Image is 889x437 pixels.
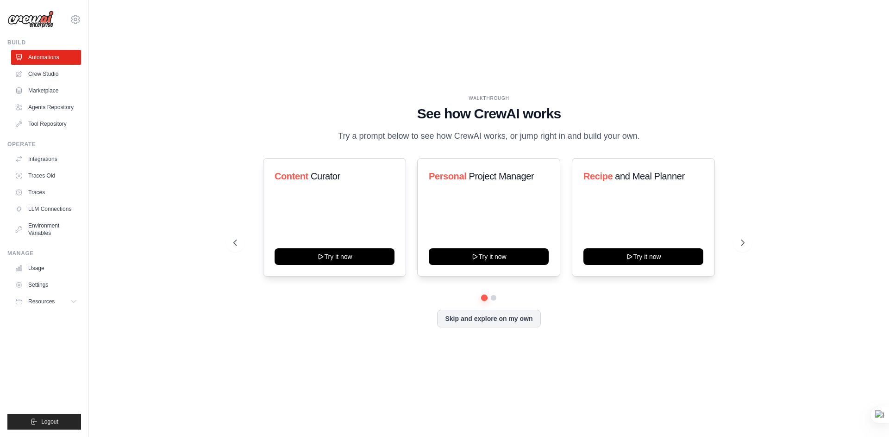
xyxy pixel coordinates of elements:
span: Curator [311,171,340,181]
h1: See how CrewAI works [233,105,745,122]
button: Try it now [583,248,703,265]
a: Usage [11,261,81,276]
a: Automations [11,50,81,65]
button: Skip and explore on my own [437,310,540,327]
div: Operate [7,141,81,148]
span: and Meal Planner [615,171,684,181]
p: Try a prompt below to see how CrewAI works, or jump right in and build your own. [333,129,645,143]
div: Build [7,39,81,46]
a: Agents Repository [11,100,81,115]
span: Content [275,171,308,181]
button: Resources [11,294,81,309]
div: Manage [7,250,81,257]
span: Project Manager [469,171,534,181]
a: Integrations [11,152,81,166]
a: Marketplace [11,83,81,98]
span: Logout [41,418,58,425]
a: Environment Variables [11,218,81,240]
a: Traces [11,185,81,200]
a: Traces Old [11,168,81,183]
a: Settings [11,277,81,292]
img: Logo [7,11,54,28]
a: LLM Connections [11,202,81,216]
button: Try it now [275,248,394,265]
span: Personal [429,171,466,181]
a: Tool Repository [11,117,81,131]
button: Logout [7,414,81,430]
button: Try it now [429,248,549,265]
span: Recipe [583,171,613,181]
div: WALKTHROUGH [233,95,745,102]
span: Resources [28,298,55,305]
a: Crew Studio [11,67,81,81]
